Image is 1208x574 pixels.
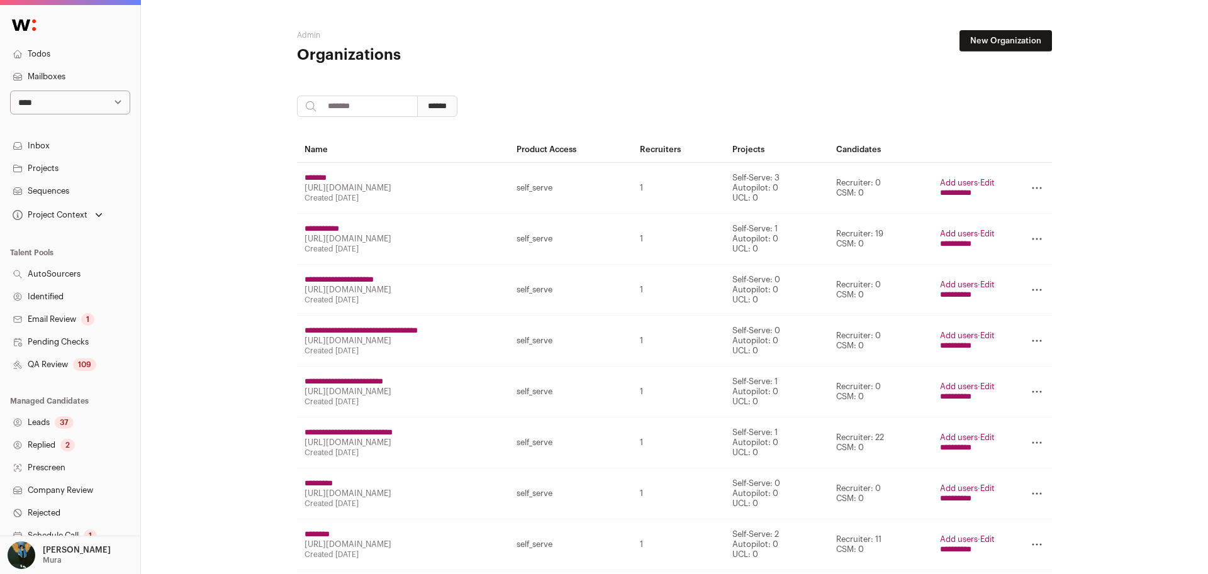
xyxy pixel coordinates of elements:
[932,214,1002,265] td: ·
[10,206,105,224] button: Open dropdown
[932,265,1002,316] td: ·
[829,519,932,570] td: Recruiter: 11 CSM: 0
[509,468,632,519] td: self_serve
[297,137,509,163] th: Name
[632,468,725,519] td: 1
[725,468,829,519] td: Self-Serve: 0 Autopilot: 0 UCL: 0
[55,416,74,429] div: 37
[829,316,932,367] td: Recruiter: 0 CSM: 0
[932,519,1002,570] td: ·
[980,433,995,441] a: Edit
[632,163,725,214] td: 1
[829,163,932,214] td: Recruiter: 0 CSM: 0
[632,137,725,163] th: Recruiters
[10,210,87,220] div: Project Context
[632,519,725,570] td: 1
[632,214,725,265] td: 1
[305,549,501,560] div: Created [DATE]
[980,229,995,238] a: Edit
[305,285,391,294] a: [URL][DOMAIN_NAME]
[305,235,391,243] a: [URL][DOMAIN_NAME]
[980,484,995,492] a: Edit
[509,214,632,265] td: self_serve
[940,433,978,441] a: Add users
[980,280,995,289] a: Edit
[305,184,391,192] a: [URL][DOMAIN_NAME]
[43,555,62,565] p: Mura
[73,358,96,371] div: 109
[305,387,391,395] a: [URL][DOMAIN_NAME]
[305,244,501,254] div: Created [DATE]
[980,179,995,187] a: Edit
[8,541,35,569] img: 12031951-medium_jpg
[980,535,995,543] a: Edit
[305,336,391,345] a: [URL][DOMAIN_NAME]
[940,280,978,289] a: Add users
[509,417,632,468] td: self_serve
[829,417,932,468] td: Recruiter: 22 CSM: 0
[829,214,932,265] td: Recruiter: 19 CSM: 0
[297,31,320,39] a: Admin
[980,331,995,339] a: Edit
[509,137,632,163] th: Product Access
[725,519,829,570] td: Self-Serve: 2 Autopilot: 0 UCL: 0
[81,313,94,326] div: 1
[932,367,1002,417] td: ·
[632,367,725,417] td: 1
[829,265,932,316] td: Recruiter: 0 CSM: 0
[5,13,43,38] img: Wellfound
[509,367,632,417] td: self_serve
[980,382,995,390] a: Edit
[932,316,1002,367] td: ·
[305,448,501,458] div: Created [DATE]
[632,265,725,316] td: 1
[305,193,501,203] div: Created [DATE]
[725,137,829,163] th: Projects
[940,331,978,339] a: Add users
[5,541,113,569] button: Open dropdown
[932,417,1002,468] td: ·
[725,316,829,367] td: Self-Serve: 0 Autopilot: 0 UCL: 0
[305,540,391,548] a: [URL][DOMAIN_NAME]
[305,397,501,407] div: Created [DATE]
[932,163,1002,214] td: ·
[43,545,111,555] p: [PERSON_NAME]
[725,265,829,316] td: Self-Serve: 0 Autopilot: 0 UCL: 0
[725,417,829,468] td: Self-Serve: 1 Autopilot: 0 UCL: 0
[725,163,829,214] td: Self-Serve: 3 Autopilot: 0 UCL: 0
[940,179,978,187] a: Add users
[305,489,391,497] a: [URL][DOMAIN_NAME]
[297,45,549,65] h1: Organizations
[959,30,1052,52] a: New Organization
[305,438,391,446] a: [URL][DOMAIN_NAME]
[509,265,632,316] td: self_serve
[60,439,75,451] div: 2
[940,229,978,238] a: Add users
[829,137,932,163] th: Candidates
[305,499,501,509] div: Created [DATE]
[305,346,501,356] div: Created [DATE]
[509,519,632,570] td: self_serve
[932,468,1002,519] td: ·
[940,484,978,492] a: Add users
[84,529,97,542] div: 1
[940,382,978,390] a: Add users
[829,367,932,417] td: Recruiter: 0 CSM: 0
[509,316,632,367] td: self_serve
[940,535,978,543] a: Add users
[632,417,725,468] td: 1
[509,163,632,214] td: self_serve
[632,316,725,367] td: 1
[725,367,829,417] td: Self-Serve: 1 Autopilot: 0 UCL: 0
[829,468,932,519] td: Recruiter: 0 CSM: 0
[725,214,829,265] td: Self-Serve: 1 Autopilot: 0 UCL: 0
[305,295,501,305] div: Created [DATE]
